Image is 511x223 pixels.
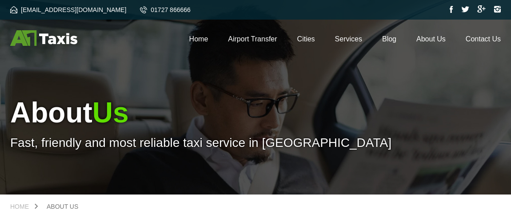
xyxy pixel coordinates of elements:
[10,136,501,150] p: Fast, friendly and most reliable taxi service in [GEOGRAPHIC_DATA]
[92,97,129,129] span: Us
[416,35,446,43] a: About Us
[297,35,315,43] a: Cities
[140,6,191,13] a: 01727 866666
[382,35,396,43] a: Blog
[10,6,126,13] a: [EMAIL_ADDRESS][DOMAIN_NAME]
[228,35,277,43] a: Airport Transfer
[477,5,486,13] img: Google Plus
[10,96,501,129] h1: About
[38,203,87,210] a: About Us
[189,35,208,43] a: Home
[335,35,362,43] a: Services
[10,203,38,210] a: Home
[466,35,501,43] a: Contact Us
[450,6,453,13] img: Facebook
[494,6,501,13] img: Instagram
[10,30,77,46] img: A1 Taxis St Albans LTD
[461,6,469,12] img: Twitter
